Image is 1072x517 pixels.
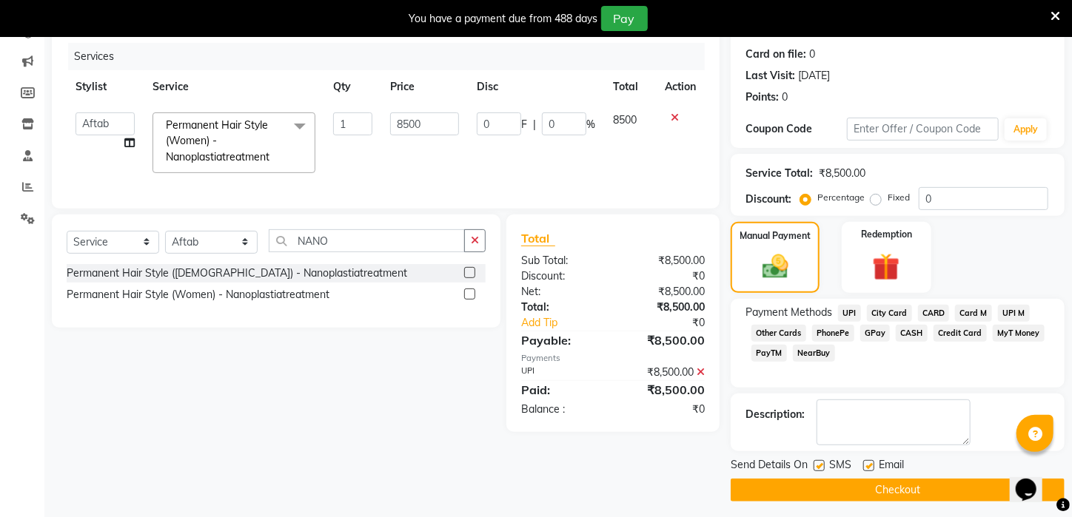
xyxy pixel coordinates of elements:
[67,266,407,281] div: Permanent Hair Style ([DEMOGRAPHIC_DATA]) - Nanoplastiatreatment
[829,457,851,476] span: SMS
[613,253,716,268] div: ₹8,500.00
[751,345,787,362] span: PayTM
[746,305,832,320] span: Payment Methods
[860,325,891,342] span: GPay
[510,284,613,300] div: Net:
[144,70,324,104] th: Service
[754,251,797,282] img: _cash.svg
[746,407,805,422] div: Description:
[1005,118,1047,141] button: Apply
[656,70,705,104] th: Action
[731,457,808,476] span: Send Details On
[746,192,791,207] div: Discount:
[468,70,604,104] th: Disc
[586,117,595,132] span: %
[817,191,865,204] label: Percentage
[510,300,613,315] div: Total:
[993,325,1045,342] span: MyT Money
[613,381,716,399] div: ₹8,500.00
[613,300,716,315] div: ₹8,500.00
[812,325,854,342] span: PhonePe
[510,253,613,268] div: Sub Total:
[521,117,527,132] span: F
[746,89,779,105] div: Points:
[896,325,928,342] span: CASH
[955,305,992,322] span: Card M
[510,315,630,331] a: Add Tip
[510,268,613,284] div: Discount:
[67,287,329,303] div: Permanent Hair Style (Women) - Nanoplastiatreatment
[819,166,865,181] div: ₹8,500.00
[793,345,835,362] span: NearBuy
[166,118,269,163] span: Permanent Hair Style (Women) - Nanoplastiatreatment
[746,166,813,181] div: Service Total:
[613,365,716,380] div: ₹8,500.00
[613,268,716,284] div: ₹0
[838,305,861,322] span: UPI
[269,150,276,163] a: x
[864,250,908,284] img: _gift.svg
[521,352,705,365] div: Payments
[510,402,613,417] div: Balance :
[751,325,806,342] span: Other Cards
[381,70,468,104] th: Price
[68,43,716,70] div: Services
[510,381,613,399] div: Paid:
[934,325,987,342] span: Credit Card
[613,331,716,349] div: ₹8,500.00
[879,457,904,476] span: Email
[918,305,950,322] span: CARD
[613,284,716,300] div: ₹8,500.00
[630,315,716,331] div: ₹0
[861,228,912,241] label: Redemption
[604,70,656,104] th: Total
[510,365,613,380] div: UPI
[847,118,999,141] input: Enter Offer / Coupon Code
[998,305,1030,322] span: UPI M
[510,331,613,349] div: Payable:
[409,11,598,27] div: You have a payment due from 488 days
[782,89,788,105] div: 0
[740,229,811,243] label: Manual Payment
[613,402,716,417] div: ₹0
[746,68,795,84] div: Last Visit:
[601,6,648,31] button: Pay
[521,231,555,246] span: Total
[798,68,830,84] div: [DATE]
[533,117,536,132] span: |
[867,305,912,322] span: City Card
[67,70,144,104] th: Stylist
[613,113,637,126] span: 8500
[888,191,910,204] label: Fixed
[809,47,815,62] div: 0
[269,229,465,252] input: Search or Scan
[746,47,806,62] div: Card on file:
[746,121,847,137] div: Coupon Code
[324,70,382,104] th: Qty
[1010,458,1057,502] iframe: chat widget
[731,479,1065,501] button: Checkout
